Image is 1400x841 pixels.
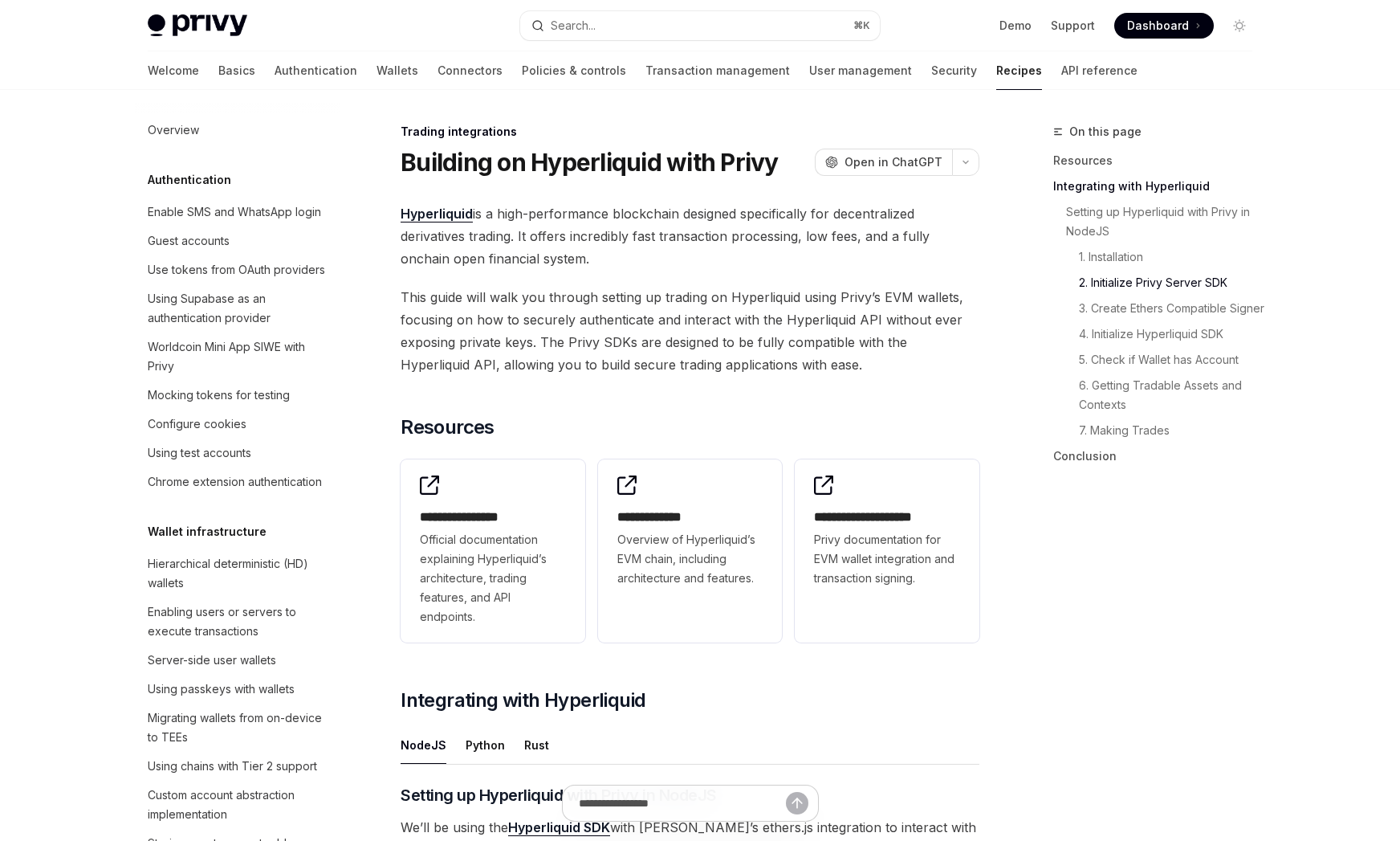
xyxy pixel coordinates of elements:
[148,522,267,541] h5: Wallet infrastructure
[135,646,340,675] a: Server-side user wallets
[148,386,290,405] div: Mocking tokens for testing
[809,51,912,90] a: User management
[148,708,331,747] div: Migrating wallets from on-device to TEEs
[401,459,585,643] a: **** **** **** *Official documentation explaining Hyperliquid’s architecture, trading features, a...
[1114,13,1214,39] a: Dashboard
[522,51,626,90] a: Policies & controls
[1053,443,1265,469] a: Conclusion
[135,675,340,704] a: Using passkeys with wallets
[135,598,340,646] a: Enabling users or servers to execute transactions
[148,443,251,463] div: Using test accounts
[148,170,231,190] h5: Authentication
[148,14,247,37] img: light logo
[148,120,199,140] div: Overview
[148,289,331,328] div: Using Supabase as an authentication provider
[135,781,340,829] a: Custom account abstraction implementation
[401,688,645,713] span: Integrating with Hyperliquid
[617,530,763,588] span: Overview of Hyperliquid’s EVM chain, including architecture and features.
[148,680,295,699] div: Using passkeys with wallets
[135,255,340,284] a: Use tokens from OAuth providers
[135,381,340,410] a: Mocking tokens for testing
[466,726,505,764] button: Python
[999,18,1032,34] a: Demo
[579,786,786,821] input: Ask a question...
[1053,148,1265,174] a: Resources
[401,202,979,270] span: is a high-performance blockchain designed specifically for decentralized derivatives trading. It ...
[645,51,790,90] a: Transaction management
[524,726,549,764] button: Rust
[148,757,317,776] div: Using chains with Tier 2 support
[931,51,977,90] a: Security
[401,124,979,140] div: Trading integrations
[814,530,960,588] span: Privy documentation for EVM wallet integration and transaction signing.
[1061,51,1137,90] a: API reference
[815,149,952,176] button: Open in ChatGPT
[376,51,418,90] a: Wallets
[148,602,331,641] div: Enabling users or servers to execute transactions
[135,549,340,598] a: Hierarchical deterministic (HD) wallets
[1053,418,1265,443] a: 7. Making Trades
[1053,199,1265,244] a: Setting up Hyperliquid with Privy in NodeJS
[1227,13,1252,39] button: Toggle dark mode
[420,530,566,627] span: Official documentation explaining Hyperliquid’s architecture, trading features, and API endpoints.
[401,726,446,764] button: NodeJS
[148,651,276,670] div: Server-side user wallets
[1053,296,1265,321] a: 3. Create Ethers Compatible Signer
[148,554,331,593] div: Hierarchical deterministic (HD) wallets
[401,148,779,177] h1: Building on Hyperliquid with Privy
[135,116,340,145] a: Overview
[148,337,331,376] div: Worldcoin Mini App SIWE with Privy
[135,439,340,467] a: Using test accounts
[520,11,880,40] button: Search...⌘K
[135,284,340,333] a: Using Supabase as an authentication provider
[135,410,340,439] a: Configure cookies
[551,16,596,35] div: Search...
[135,467,340,496] a: Chrome extension authentication
[401,286,979,376] span: This guide will walk you through setting up trading on Hyperliquid using Privy’s EVM wallets, foc...
[437,51,503,90] a: Connectors
[1051,18,1095,34] a: Support
[148,202,321,222] div: Enable SMS and WhatsApp login
[148,786,331,824] div: Custom account abstraction implementation
[135,752,340,781] a: Using chains with Tier 2 support
[786,792,808,814] button: Send message
[795,459,979,643] a: **** **** **** *****Privy documentation for EVM wallet integration and transaction signing.
[401,206,473,222] a: Hyperliquid
[135,198,340,227] a: Enable SMS and WhatsApp login
[1053,270,1265,296] a: 2. Initialize Privy Server SDK
[598,459,783,643] a: **** **** ***Overview of Hyperliquid’s EVM chain, including architecture and features.
[1053,373,1265,418] a: 6. Getting Tradable Assets and Contexts
[996,51,1042,90] a: Recipes
[1053,244,1265,270] a: 1. Installation
[1053,321,1265,347] a: 4. Initialize Hyperliquid SDK
[135,227,340,255] a: Guest accounts
[401,414,494,440] span: Resources
[148,231,230,251] div: Guest accounts
[844,154,942,170] span: Open in ChatGPT
[148,472,322,492] div: Chrome extension authentication
[1053,174,1265,199] a: Integrating with Hyperliquid
[135,704,340,752] a: Migrating wallets from on-device to TEEs
[853,19,870,32] span: ⌘ K
[218,51,255,90] a: Basics
[135,333,340,381] a: Worldcoin Mini App SIWE with Privy
[1127,18,1189,34] span: Dashboard
[148,260,325,280] div: Use tokens from OAuth providers
[148,414,246,434] div: Configure cookies
[1053,347,1265,373] a: 5. Check if Wallet has Account
[148,51,199,90] a: Welcome
[275,51,357,90] a: Authentication
[1069,122,1142,141] span: On this page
